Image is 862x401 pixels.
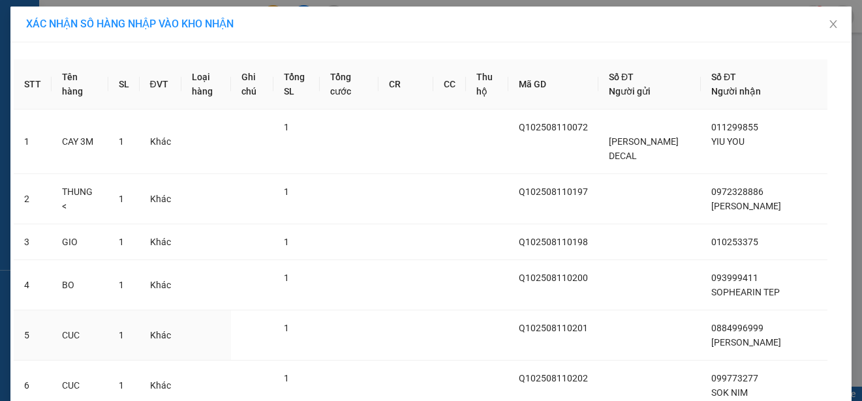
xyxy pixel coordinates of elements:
span: 1 [284,373,289,383]
span: Q102508110200 [519,273,588,283]
td: 3 [14,224,52,260]
button: Close [815,7,852,43]
span: [PERSON_NAME] DECAL [609,136,679,161]
td: 2 [14,174,52,224]
span: Q102508110201 [519,323,588,333]
span: 0884996999 [711,323,763,333]
th: Tên hàng [52,59,108,110]
span: 1 [284,273,289,283]
span: Số ĐT [609,72,634,82]
span: [PERSON_NAME] [711,201,781,211]
span: SOK NIM [711,387,748,398]
td: Khác [140,174,181,224]
span: Số ĐT [711,72,736,82]
span: 011299855 [711,122,758,132]
td: CUC [52,310,108,361]
span: 1 [284,323,289,333]
span: [PERSON_NAME] [711,337,781,348]
span: SOPHEARIN TEP [711,287,780,297]
th: SL [108,59,140,110]
td: Khác [140,260,181,310]
span: Người gửi [609,86,651,97]
td: THUNG < [52,174,108,224]
th: ĐVT [140,59,181,110]
th: Ghi chú [231,59,273,110]
span: 1 [119,280,124,290]
td: CAY 3M [52,110,108,174]
span: 1 [284,237,289,247]
span: Người nhận [711,86,761,97]
th: Tổng SL [273,59,320,110]
th: Thu hộ [466,59,508,110]
th: CC [433,59,466,110]
span: 099773277 [711,373,758,383]
td: Khác [140,224,181,260]
span: 093999411 [711,273,758,283]
td: GIO [52,224,108,260]
span: close [828,19,839,29]
span: 010253375 [711,237,758,247]
td: 5 [14,310,52,361]
td: 4 [14,260,52,310]
td: Khác [140,310,181,361]
td: Khác [140,110,181,174]
span: 1 [119,194,124,204]
span: 1 [284,122,289,132]
span: XÁC NHẬN SỐ HÀNG NHẬP VÀO KHO NHẬN [26,18,234,30]
span: 1 [119,237,124,247]
th: CR [378,59,433,110]
span: 1 [284,186,289,197]
span: Q102508110197 [519,186,588,197]
span: 0972328886 [711,186,763,197]
td: 1 [14,110,52,174]
span: 1 [119,380,124,391]
span: Q102508110198 [519,237,588,247]
span: 1 [119,136,124,147]
th: Loại hàng [181,59,231,110]
th: STT [14,59,52,110]
span: Q102508110072 [519,122,588,132]
span: YIU YOU [711,136,745,147]
td: BO [52,260,108,310]
span: Q102508110202 [519,373,588,383]
th: Tổng cước [320,59,378,110]
th: Mã GD [508,59,598,110]
span: 1 [119,330,124,340]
